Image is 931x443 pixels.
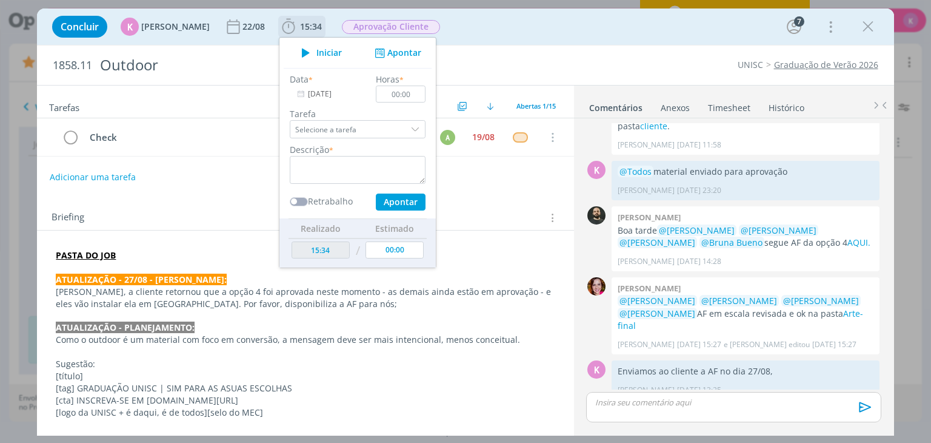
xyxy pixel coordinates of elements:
button: Apontar [372,47,422,59]
span: Aprovação Cliente [342,20,440,34]
a: Timesheet [707,96,751,114]
a: PASTA DO JOB [56,249,116,261]
div: dialog [37,8,893,436]
p: [PERSON_NAME] [618,140,675,150]
p: Boa tarde segue AF da opção 4 [618,225,873,249]
span: @[PERSON_NAME] [619,308,695,319]
span: Tarefas [49,99,79,113]
span: @Todos [619,166,652,177]
p: [PERSON_NAME] [618,185,675,196]
label: Data [290,73,309,86]
span: @[PERSON_NAME] [659,225,735,236]
div: A [440,130,455,145]
span: [PERSON_NAME] [141,22,210,31]
p: [PERSON_NAME] [618,385,675,396]
span: 1858.11 [53,59,92,72]
a: AQUI. [847,237,870,248]
p: [tag] GRADUAÇÃO UNISC | SIM PARA AS ASUAS ESCOLHAS [56,382,555,394]
div: K [121,18,139,36]
span: @[PERSON_NAME] [619,295,695,306]
a: UNISC [738,59,763,70]
button: Adicionar uma tarefa [49,166,136,188]
span: Iniciar [316,49,342,57]
strong: ATUALIZAÇÃO - PLANEJAMENTO: [56,322,195,333]
a: cliente [640,120,667,132]
div: 22/08 [242,22,267,31]
div: K [587,161,606,179]
th: Realizado [289,219,353,238]
p: Enviamos ao cliente a AF no dia 27/08, [618,365,873,377]
div: Outdoor [95,50,529,80]
span: [DATE] 15:27 [677,339,721,350]
span: [DATE] 14:28 [677,256,721,267]
p: material enviado para aprovação [618,166,873,178]
ul: 15:34 [279,37,436,268]
span: @[PERSON_NAME] [741,225,816,236]
div: 19/08 [472,133,495,141]
p: [PERSON_NAME], a cliente retornou que a opção 4 foi aprovada neste momento - as demais ainda estã... [56,286,555,310]
img: B [587,277,606,296]
button: A [439,128,457,146]
label: Horas [376,73,400,86]
div: Check [84,130,429,145]
label: Retrabalho [308,195,353,208]
p: [cta] INSCREVA-SE EM [DOMAIN_NAME][URL] [56,394,555,407]
p: Como o outdoor é um material com foco em conversão, a mensagem deve ser mais intencional, menos c... [56,334,555,346]
button: Concluir [52,16,107,38]
img: arrow-down.svg [487,103,494,110]
th: Estimado [363,219,427,238]
span: Concluir [61,22,99,32]
div: Anexos [661,102,690,114]
p: [logo da UNISC + é daqui, é de todos][selo do MEC] [56,407,555,419]
button: Aprovação Cliente [341,19,441,35]
input: Data [290,86,365,103]
div: K [587,360,606,379]
b: [PERSON_NAME] [618,283,681,294]
span: [DATE] 15:27 [812,339,856,350]
span: 15:34 [300,21,322,32]
span: @[PERSON_NAME] [783,295,859,306]
strong: ATUALIZAÇÃO - 27/08 - [PERSON_NAME]: [56,274,227,285]
button: Apontar [376,194,425,211]
label: Tarefa [290,107,425,120]
img: P [587,206,606,225]
p: [título] [56,370,555,382]
button: Iniciar [295,44,342,61]
span: [DATE] 23:20 [677,185,721,196]
a: Histórico [768,96,805,114]
p: AF em escala revisada e ok na pasta [618,295,873,332]
a: Arte-final [618,308,863,331]
button: K[PERSON_NAME] [121,18,210,36]
p: Sugestão: [56,358,555,370]
a: Graduação de Verão 2026 [774,59,878,70]
label: Descrição [290,143,329,156]
span: @[PERSON_NAME] [619,237,695,248]
button: 7 [784,17,804,36]
span: @[PERSON_NAME] [701,295,777,306]
a: Comentários [589,96,643,114]
p: [PERSON_NAME] [618,339,675,350]
p: [PERSON_NAME] [618,256,675,267]
span: e [PERSON_NAME] editou [724,339,810,350]
b: [PERSON_NAME] [618,212,681,223]
span: Abertas 1/15 [516,101,556,110]
span: [DATE] 11:58 [677,140,721,150]
span: Briefing [52,210,84,226]
span: @Bruna Bueno [701,237,762,248]
button: 15:34 [279,17,325,36]
div: 7 [794,16,804,27]
span: [DATE] 13:25 [677,385,721,396]
td: / [353,238,363,263]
